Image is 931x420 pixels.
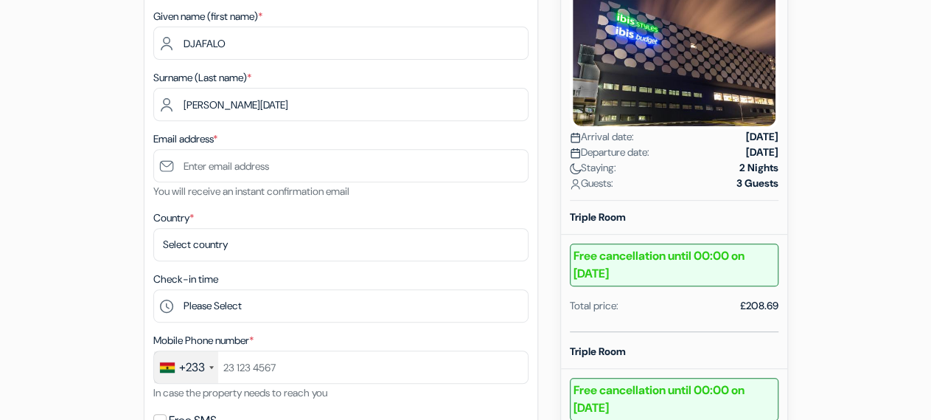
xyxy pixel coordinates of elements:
b: Free cancellation until 00:00 on [DATE] [570,244,778,286]
small: In case the property needs to reach you [153,386,327,399]
img: user_icon.svg [570,179,581,190]
strong: 3 Guests [736,176,778,191]
input: Enter last name [153,88,529,121]
strong: [DATE] [746,129,778,145]
span: Arrival date: [570,129,634,145]
span: Guests: [570,176,613,191]
label: Mobile Phone number [153,333,254,348]
img: moon.svg [570,163,581,174]
div: +233 [179,359,205,376]
label: Surname (Last name) [153,70,251,86]
input: Enter first name [153,27,529,60]
strong: [DATE] [746,145,778,160]
div: £208.69 [740,298,778,314]
b: Triple Room [570,210,626,224]
label: Country [153,210,194,226]
img: calendar.svg [570,132,581,143]
label: Given name (first name) [153,9,262,24]
div: Total price: [570,298,618,314]
span: Departure date: [570,145,649,160]
input: 23 123 4567 [153,351,529,384]
input: Enter email address [153,149,529,182]
label: Email address [153,131,217,147]
div: Ghana (Gaana): +233 [154,351,218,383]
img: calendar.svg [570,148,581,159]
label: Check-in time [153,272,218,287]
small: You will receive an instant confirmation email [153,185,349,198]
b: Triple Room [570,345,626,358]
span: Staying: [570,160,616,176]
strong: 2 Nights [739,160,778,176]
